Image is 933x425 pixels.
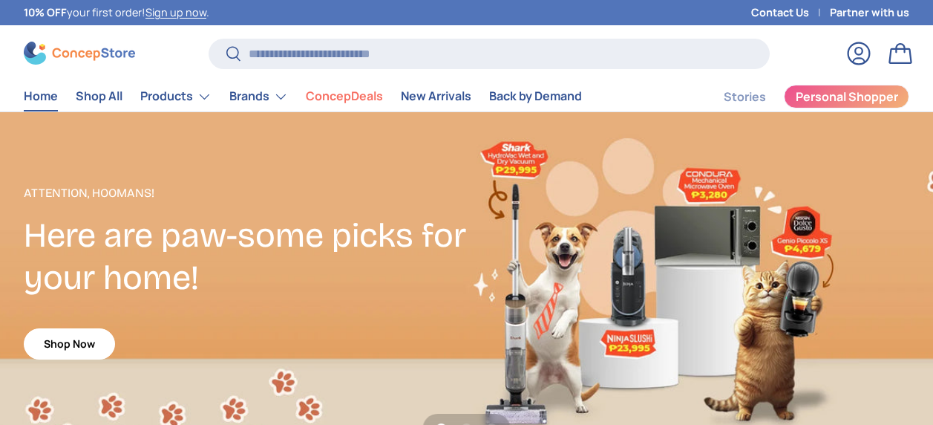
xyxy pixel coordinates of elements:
a: Personal Shopper [784,85,909,108]
a: New Arrivals [401,82,471,111]
a: Brands [229,82,288,111]
a: Stories [724,82,766,111]
summary: Products [131,82,220,111]
span: Personal Shopper [796,91,898,103]
img: ConcepStore [24,42,135,65]
h2: Here are paw-some picks for your home! [24,214,467,299]
summary: Brands [220,82,297,111]
a: Back by Demand [489,82,582,111]
nav: Secondary [688,82,909,111]
strong: 10% OFF [24,5,67,19]
a: Products [140,82,212,111]
p: your first order! . [24,4,209,21]
a: Home [24,82,58,111]
a: Shop All [76,82,122,111]
a: Contact Us [751,4,830,21]
a: Sign up now [145,5,206,19]
a: ConcepDeals [306,82,383,111]
nav: Primary [24,82,582,111]
p: Attention, Hoomans! [24,184,467,202]
a: Shop Now [24,328,115,360]
a: Partner with us [830,4,909,21]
